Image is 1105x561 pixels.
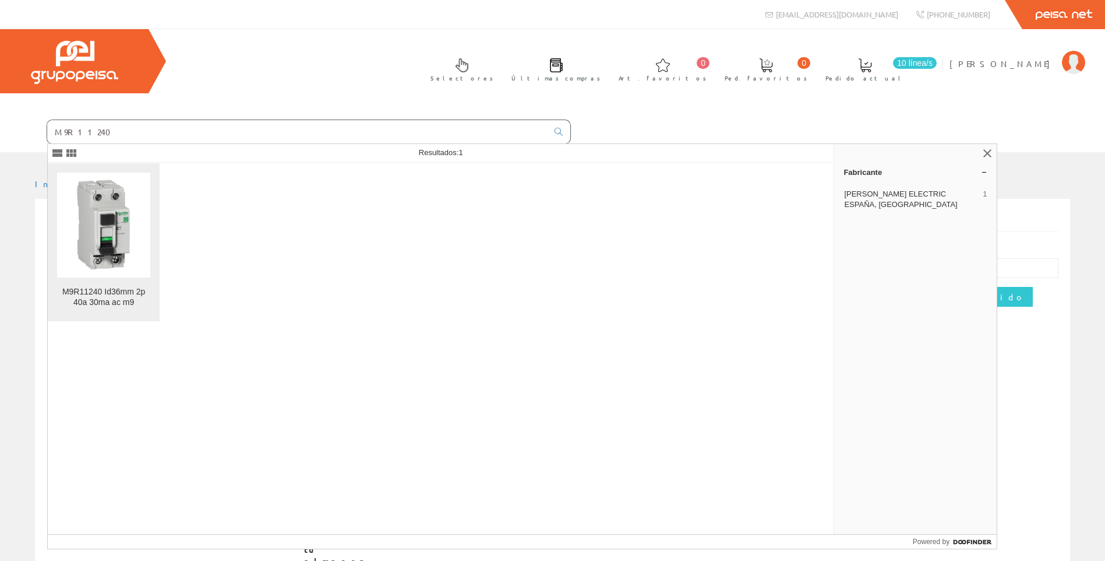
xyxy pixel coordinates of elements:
[913,535,997,549] a: Powered by
[949,48,1085,59] a: [PERSON_NAME]
[814,48,940,89] a: 10 línea/s Pedido actual
[834,163,997,181] a: Fabricante
[48,163,160,321] a: M9R11240 Id36mm 2p 40a 30ma ac m9 M9R11240 Id36mm 2p 40a 30ma ac m9
[983,189,987,210] span: 1
[697,57,709,69] span: 0
[825,72,905,84] span: Pedido actual
[458,148,463,157] span: 1
[511,72,601,84] span: Últimas compras
[57,287,150,308] div: M9R11240 Id36mm 2p 40a 30ma ac m9
[35,178,84,189] a: Inicio
[797,57,810,69] span: 0
[776,9,898,19] span: [EMAIL_ADDRESS][DOMAIN_NAME]
[949,58,1056,69] span: [PERSON_NAME]
[927,9,990,19] span: [PHONE_NUMBER]
[430,72,493,84] span: Selectores
[893,57,937,69] span: 10 línea/s
[725,72,807,84] span: Ped. favoritos
[419,48,499,89] a: Selectores
[913,537,949,547] span: Powered by
[31,41,118,84] img: Grupo Peisa
[844,189,978,210] span: [PERSON_NAME] ELECTRIC ESPAÑA, [GEOGRAPHIC_DATA]
[57,178,150,272] img: M9R11240 Id36mm 2p 40a 30ma ac m9
[500,48,606,89] a: Últimas compras
[47,120,548,143] input: Buscar ...
[419,148,463,157] span: Resultados:
[619,72,707,84] span: Art. favoritos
